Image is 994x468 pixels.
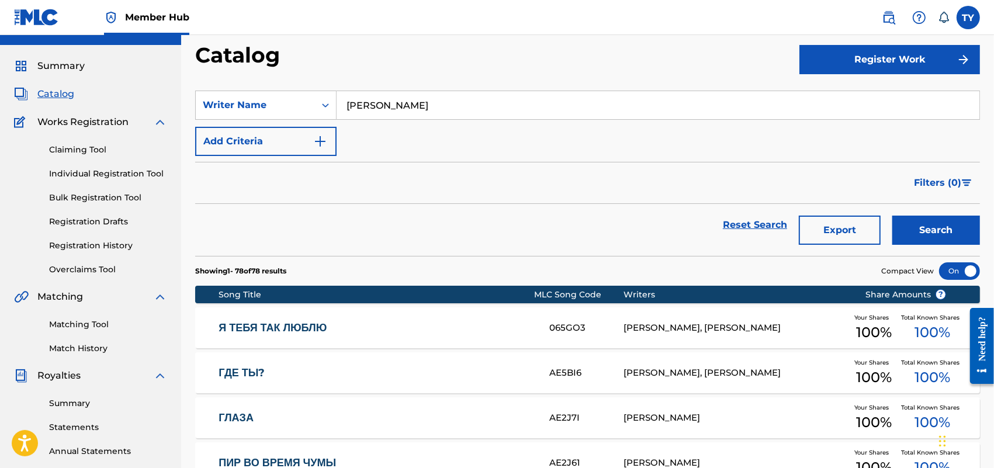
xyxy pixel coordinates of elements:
[153,290,167,304] img: expand
[49,144,167,156] a: Claiming Tool
[49,168,167,180] a: Individual Registration Tool
[938,12,950,23] div: Notifications
[153,369,167,383] img: expand
[203,98,308,112] div: Writer Name
[857,412,892,433] span: 100 %
[49,318,167,331] a: Matching Tool
[915,412,951,433] span: 100 %
[37,59,85,73] span: Summary
[14,59,28,73] img: Summary
[855,448,894,457] span: Your Shares
[195,91,980,256] form: Search Form
[49,216,167,228] a: Registration Drafts
[49,264,167,276] a: Overclaims Tool
[49,421,167,434] a: Statements
[14,9,59,26] img: MLC Logo
[857,322,892,343] span: 100 %
[865,289,946,301] span: Share Amounts
[877,6,901,29] a: Public Search
[624,411,847,425] div: [PERSON_NAME]
[624,366,847,380] div: [PERSON_NAME], [PERSON_NAME]
[37,369,81,383] span: Royalties
[549,411,624,425] div: AE2J7I
[892,216,980,245] button: Search
[14,87,74,101] a: CatalogCatalog
[799,216,881,245] button: Export
[313,134,327,148] img: 9d2ae6d4665cec9f34b9.svg
[534,289,624,301] div: MLC Song Code
[961,299,994,393] iframe: Resource Center
[901,313,964,322] span: Total Known Shares
[936,290,945,299] span: ?
[37,87,74,101] span: Catalog
[908,6,931,29] div: Help
[37,115,129,129] span: Works Registration
[957,53,971,67] img: f7272a7cc735f4ea7f67.svg
[912,11,926,25] img: help
[49,240,167,252] a: Registration History
[49,397,167,410] a: Summary
[219,321,534,335] a: Я ТЕБЯ ТАК ЛЮБЛЮ
[901,403,964,412] span: Total Known Shares
[624,321,847,335] div: [PERSON_NAME], [PERSON_NAME]
[14,290,29,304] img: Matching
[717,212,793,238] a: Reset Search
[901,448,964,457] span: Total Known Shares
[939,424,946,459] div: Перетащить
[857,367,892,388] span: 100 %
[37,290,83,304] span: Matching
[195,42,286,68] h2: Catalog
[901,358,964,367] span: Total Known Shares
[104,11,118,25] img: Top Rightsholder
[799,45,980,74] button: Register Work
[881,266,934,276] span: Compact View
[882,11,896,25] img: search
[855,403,894,412] span: Your Shares
[549,321,624,335] div: 065GO3
[936,412,994,468] iframe: Chat Widget
[195,266,286,276] p: Showing 1 - 78 of 78 results
[125,11,189,24] span: Member Hub
[936,412,994,468] div: Виджет чата
[219,366,534,380] a: ГДЕ ТЫ?
[549,366,624,380] div: AE5BI6
[914,176,961,190] span: Filters ( 0 )
[14,369,28,383] img: Royalties
[219,289,534,301] div: Song Title
[153,115,167,129] img: expand
[49,445,167,457] a: Annual Statements
[195,127,337,156] button: Add Criteria
[855,358,894,367] span: Your Shares
[855,313,894,322] span: Your Shares
[14,115,29,129] img: Works Registration
[915,322,951,343] span: 100 %
[915,367,951,388] span: 100 %
[49,342,167,355] a: Match History
[907,168,980,197] button: Filters (0)
[957,6,980,29] div: User Menu
[14,59,85,73] a: SummarySummary
[219,411,534,425] a: ГЛАЗА
[624,289,847,301] div: Writers
[962,179,972,186] img: filter
[14,87,28,101] img: Catalog
[49,192,167,204] a: Bulk Registration Tool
